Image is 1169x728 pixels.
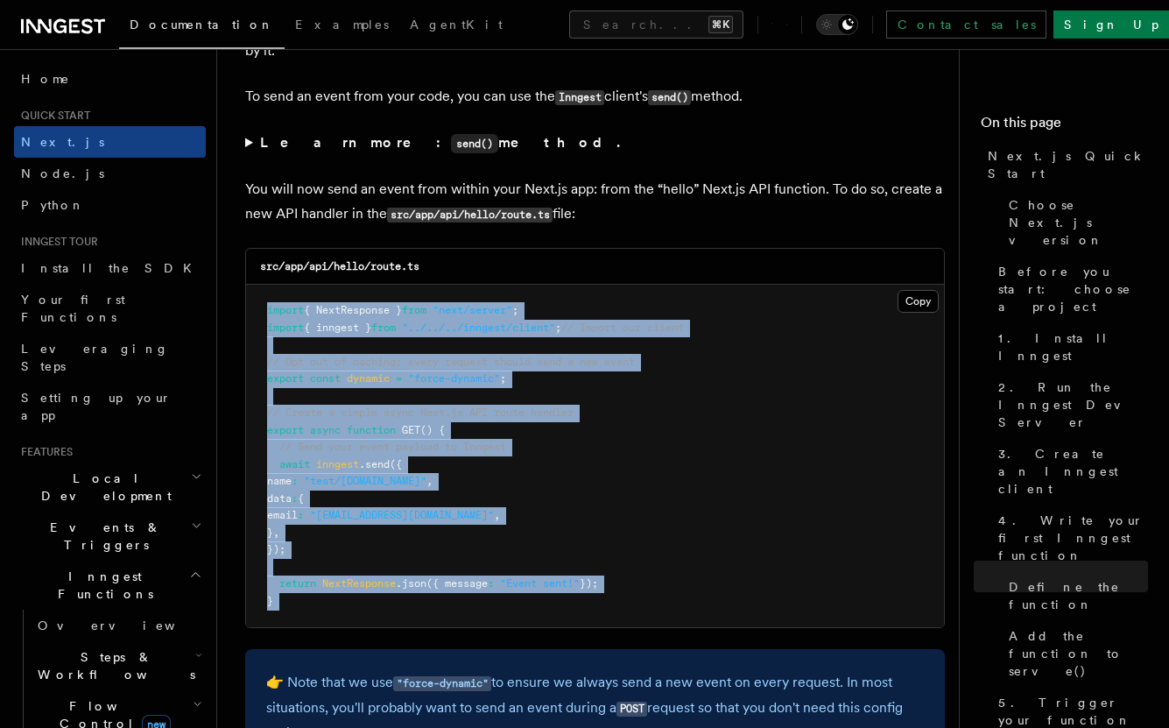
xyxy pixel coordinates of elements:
span: const [310,372,341,385]
span: Inngest tour [14,235,98,249]
span: "[EMAIL_ADDRESS][DOMAIN_NAME]" [310,509,494,521]
span: ; [555,322,561,334]
span: data [267,492,292,505]
a: Home [14,63,206,95]
span: import [267,304,304,316]
a: Define the function [1002,571,1148,620]
a: Install the SDK [14,252,206,284]
span: ({ message [426,577,488,590]
code: Inngest [555,90,604,105]
a: Documentation [119,5,285,49]
span: , [273,527,279,539]
a: 1. Install Inngest [991,322,1148,371]
a: 3. Create an Inngest client [991,438,1148,505]
span: Home [21,70,70,88]
span: 2. Run the Inngest Dev Server [998,378,1148,431]
span: 4. Write your first Inngest function [998,512,1148,564]
span: Next.js [21,135,104,149]
button: Local Development [14,463,206,512]
span: Features [14,445,73,459]
a: Leveraging Steps [14,333,206,382]
span: ({ [390,458,402,470]
a: Next.js [14,126,206,158]
a: Python [14,189,206,221]
span: Setting up your app [21,391,172,422]
span: Install the SDK [21,261,202,275]
span: { NextResponse } [304,304,402,316]
strong: Learn more: method. [260,134,623,151]
a: Setting up your app [14,382,206,431]
a: 4. Write your first Inngest function [991,505,1148,571]
a: "force-dynamic" [393,674,491,690]
span: ; [512,304,518,316]
p: You will now send an event from within your Next.js app: from the “hello” Next.js API function. T... [245,177,945,227]
span: Steps & Workflows [31,648,195,683]
a: Before you start: choose a project [991,256,1148,322]
span: inngest [316,458,359,470]
span: // Send your event payload to Inngest [279,441,506,453]
span: }); [580,577,598,590]
button: Copy [898,290,939,313]
code: src/app/api/hello/route.ts [260,260,419,272]
span: Python [21,198,85,212]
a: Examples [285,5,399,47]
span: Your first Functions [21,293,125,324]
span: "Event sent!" [500,577,580,590]
button: Search...⌘K [569,11,743,39]
code: send() [451,134,498,153]
span: Next.js Quick Start [988,147,1148,182]
span: await [279,458,310,470]
code: "force-dynamic" [393,676,491,691]
span: import [267,322,304,334]
span: name [267,475,292,487]
span: Examples [295,18,389,32]
a: Your first Functions [14,284,206,333]
span: // Import our client [561,322,684,334]
span: : [292,492,298,505]
span: 3. Create an Inngest client [998,445,1148,498]
span: export [267,424,304,436]
span: } [267,527,273,539]
kbd: ⌘K [708,16,733,33]
span: from [402,304,426,316]
a: Node.js [14,158,206,189]
span: Add the function to serve() [1009,627,1148,680]
span: : [298,509,304,521]
span: function [347,424,396,436]
span: () { [420,424,445,436]
span: AgentKit [410,18,503,32]
span: Before you start: choose a project [998,263,1148,315]
button: Steps & Workflows [31,641,206,690]
span: dynamic [347,372,390,385]
code: src/app/api/hello/route.ts [387,208,553,223]
span: export [267,372,304,385]
p: To send an event from your code, you can use the client's method. [245,84,945,110]
span: Documentation [130,18,274,32]
span: : [488,577,494,590]
span: { [298,492,304,505]
summary: Learn more:send()method. [245,131,945,156]
span: Leveraging Steps [21,342,169,373]
a: Add the function to serve() [1002,620,1148,687]
span: 1. Install Inngest [998,329,1148,364]
span: email [267,509,298,521]
span: "test/[DOMAIN_NAME]" [304,475,426,487]
span: // Opt out of caching; every request should send a new event [267,356,635,368]
span: } [267,595,273,607]
span: GET [402,424,420,436]
button: Inngest Functions [14,561,206,610]
a: Next.js Quick Start [981,140,1148,189]
span: Node.js [21,166,104,180]
a: Contact sales [886,11,1046,39]
span: Quick start [14,109,90,123]
span: .send [359,458,390,470]
code: POST [616,702,647,717]
span: NextResponse [322,577,396,590]
span: "next/server" [433,304,512,316]
span: Inngest Functions [14,568,189,603]
span: Overview [38,618,218,633]
a: Sign Up [1053,11,1169,39]
span: Local Development [14,470,191,505]
span: = [396,372,402,385]
span: async [310,424,341,436]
